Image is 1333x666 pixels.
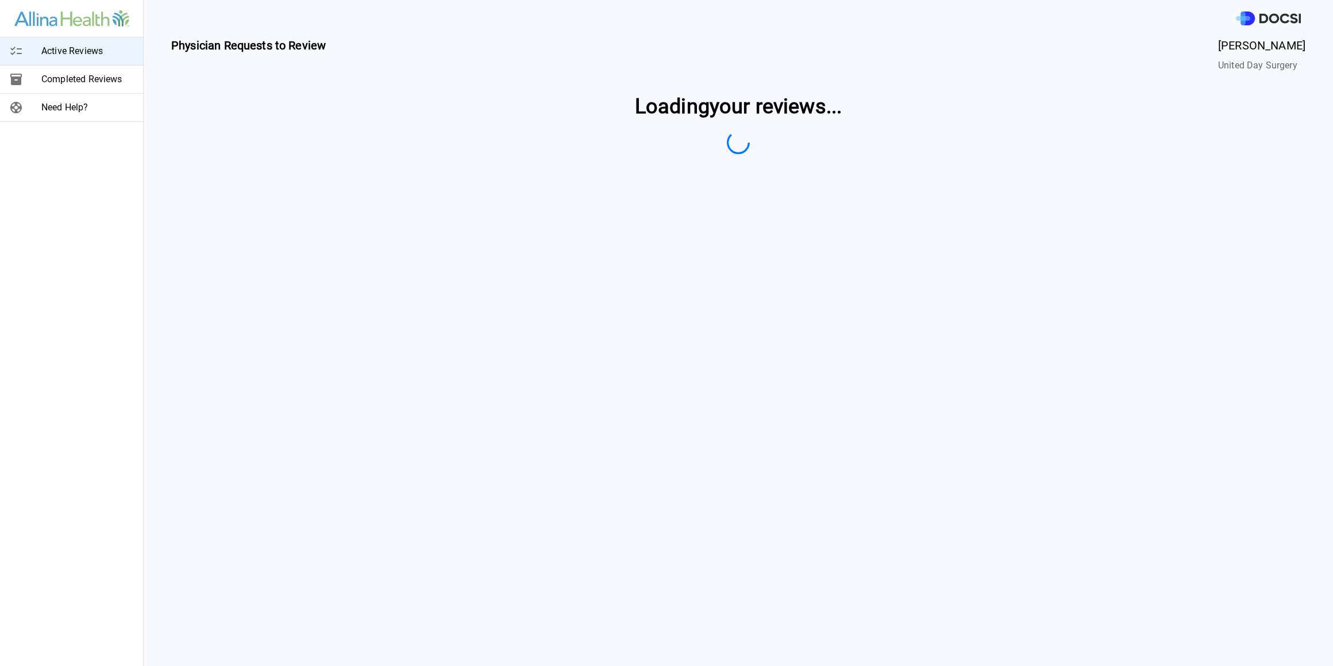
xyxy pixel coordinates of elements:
span: Loading your reviews ... [635,91,842,122]
span: [PERSON_NAME] [1218,37,1305,54]
span: Physician Requests to Review [171,37,326,72]
img: DOCSI Logo [1236,12,1301,26]
span: Completed Reviews [41,72,134,86]
span: Need Help? [41,101,134,114]
img: Site Logo [14,10,129,27]
span: Active Reviews [41,44,134,58]
span: United Day Surgery [1218,59,1305,72]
